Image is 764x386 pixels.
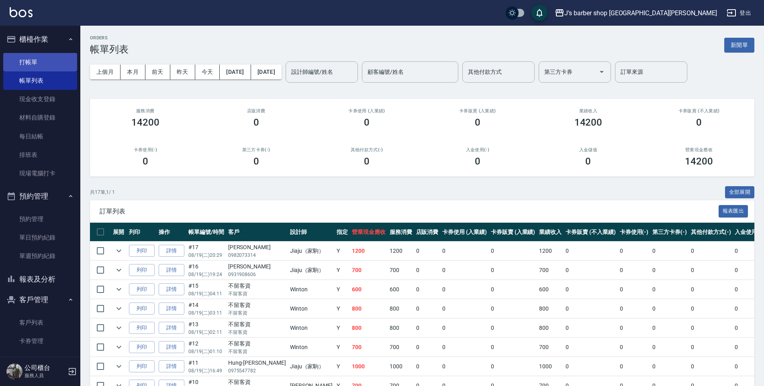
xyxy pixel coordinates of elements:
td: Y [335,299,350,318]
th: 卡券販賣 (入業績) [489,223,537,242]
button: 列印 [129,283,155,296]
td: 0 [440,242,489,260]
td: 0 [689,280,733,299]
a: 詳情 [159,245,184,257]
h3: 0 [475,156,480,167]
td: 1000 [388,357,414,376]
td: #17 [186,242,226,260]
td: 0 [650,261,689,280]
button: J’s barber shop [GEOGRAPHIC_DATA][PERSON_NAME] [552,5,720,21]
p: 不留客資 [228,290,286,297]
a: 詳情 [159,303,184,315]
td: 0 [618,242,651,260]
p: 08/19 (二) 04:11 [188,290,224,297]
button: 前天 [145,65,170,79]
h2: 店販消費 [210,108,302,114]
td: 0 [618,261,651,280]
h3: 0 [253,117,259,128]
td: 600 [388,280,414,299]
td: 0 [564,338,617,357]
td: 800 [350,299,388,318]
th: 卡券使用(-) [618,223,651,242]
td: 0 [440,319,489,337]
td: Y [335,319,350,337]
button: 報表匯出 [719,205,748,217]
td: 0 [689,261,733,280]
h3: 服務消費 [100,108,191,114]
th: 營業現金應收 [350,223,388,242]
a: 詳情 [159,283,184,296]
td: 0 [414,242,441,260]
h2: ORDERS [90,35,129,41]
button: [DATE] [220,65,251,79]
button: expand row [113,322,125,334]
button: 列印 [129,303,155,315]
p: 08/19 (二) 19:24 [188,271,224,278]
a: 單週預約紀錄 [3,247,77,265]
td: 700 [350,338,388,357]
a: 預約管理 [3,210,77,228]
p: 0931908606 [228,271,286,278]
td: 800 [537,319,564,337]
h2: 卡券販賣 (入業績) [432,108,523,114]
a: 詳情 [159,322,184,334]
td: 1200 [537,242,564,260]
a: 新開單 [724,41,754,49]
h3: 帳單列表 [90,44,129,55]
button: 列印 [129,360,155,373]
h2: 入金儲值 [543,147,634,152]
td: 0 [650,357,689,376]
td: 0 [489,261,537,280]
th: 卡券使用 (入業績) [440,223,489,242]
p: 不留客資 [228,329,286,336]
h2: 入金使用(-) [432,147,523,152]
a: 入金管理 [3,350,77,369]
button: 昨天 [170,65,195,79]
p: 08/19 (二) 03:11 [188,309,224,317]
td: 700 [350,261,388,280]
th: 客戶 [226,223,288,242]
td: 0 [489,319,537,337]
td: 0 [618,338,651,357]
button: 列印 [129,341,155,353]
td: 0 [440,261,489,280]
td: 0 [650,299,689,318]
td: 0 [489,338,537,357]
td: Winton [288,280,335,299]
td: 1200 [350,242,388,260]
p: 0975547782 [228,367,286,374]
td: Winton [288,338,335,357]
div: 不留客資 [228,339,286,348]
h3: 0 [364,156,370,167]
h3: 0 [696,117,702,128]
h2: 卡券販賣 (不入業績) [653,108,745,114]
th: 列印 [127,223,157,242]
th: 服務消費 [388,223,414,242]
td: 800 [388,319,414,337]
p: 08/19 (二) 16:49 [188,367,224,374]
button: expand row [113,360,125,372]
button: 報表及分析 [3,269,77,290]
button: 上個月 [90,65,121,79]
td: 0 [650,280,689,299]
th: 卡券販賣 (不入業績) [564,223,617,242]
h3: 0 [253,156,259,167]
img: Logo [10,7,33,17]
td: 700 [537,261,564,280]
button: expand row [113,283,125,295]
p: 服務人員 [25,372,65,379]
button: expand row [113,303,125,315]
td: 0 [689,357,733,376]
div: [PERSON_NAME] [228,243,286,252]
td: 1200 [388,242,414,260]
th: 操作 [157,223,186,242]
button: 今天 [195,65,220,79]
a: 報表匯出 [719,207,748,215]
td: 600 [537,280,564,299]
h5: 公司櫃台 [25,364,65,372]
h3: 14200 [131,117,159,128]
td: #14 [186,299,226,318]
td: 0 [440,357,489,376]
td: 0 [564,261,617,280]
a: 排班表 [3,146,77,164]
